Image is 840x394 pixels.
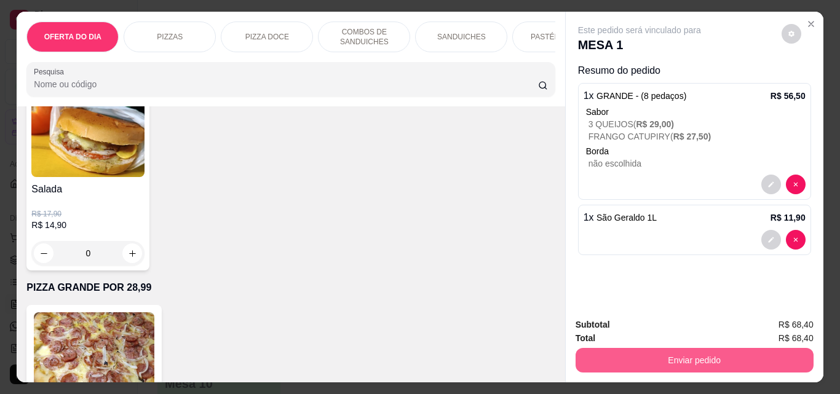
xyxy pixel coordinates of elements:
[588,157,806,170] p: não escolhida
[673,132,711,141] span: R$ 27,50 )
[26,280,555,295] p: PIZZA GRANDE POR 28,99
[31,209,145,219] p: R$ 17,90
[34,66,68,77] label: Pesquisa
[31,219,145,231] p: R$ 14,90
[596,91,686,101] span: GRANDE - (8 pedaços)
[588,118,806,130] p: 3 QUEIJOS (
[34,78,538,90] input: Pesquisa
[588,130,806,143] p: FRANGO CATUPIRY (
[576,333,595,343] strong: Total
[437,32,486,42] p: SANDUICHES
[578,24,701,36] p: Este pedido será vinculado para
[576,320,610,329] strong: Subtotal
[636,119,674,129] span: R$ 29,00 )
[771,211,806,224] p: R$ 11,90
[576,348,814,372] button: Enviar pedido
[596,213,657,223] span: São Geraldo 1L
[578,36,701,53] p: MESA 1
[578,63,811,78] p: Resumo do pedido
[34,312,154,389] img: product-image
[761,230,781,250] button: decrease-product-quantity
[771,90,806,102] p: R$ 56,50
[31,182,145,197] h4: Salada
[779,331,814,345] span: R$ 68,40
[245,32,289,42] p: PIZZA DOCE
[801,14,821,34] button: Close
[786,230,806,250] button: decrease-product-quantity
[31,100,145,177] img: product-image
[586,106,806,118] div: Sabor
[44,32,101,42] p: OFERTA DO DIA
[786,175,806,194] button: decrease-product-quantity
[531,32,586,42] p: PASTÉIS (14cm)
[328,27,400,47] p: COMBOS DE SANDUICHES
[779,318,814,331] span: R$ 68,40
[586,145,806,157] p: Borda
[157,32,183,42] p: PIZZAS
[761,175,781,194] button: decrease-product-quantity
[584,89,687,103] p: 1 x
[782,24,801,44] button: decrease-product-quantity
[584,210,657,225] p: 1 x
